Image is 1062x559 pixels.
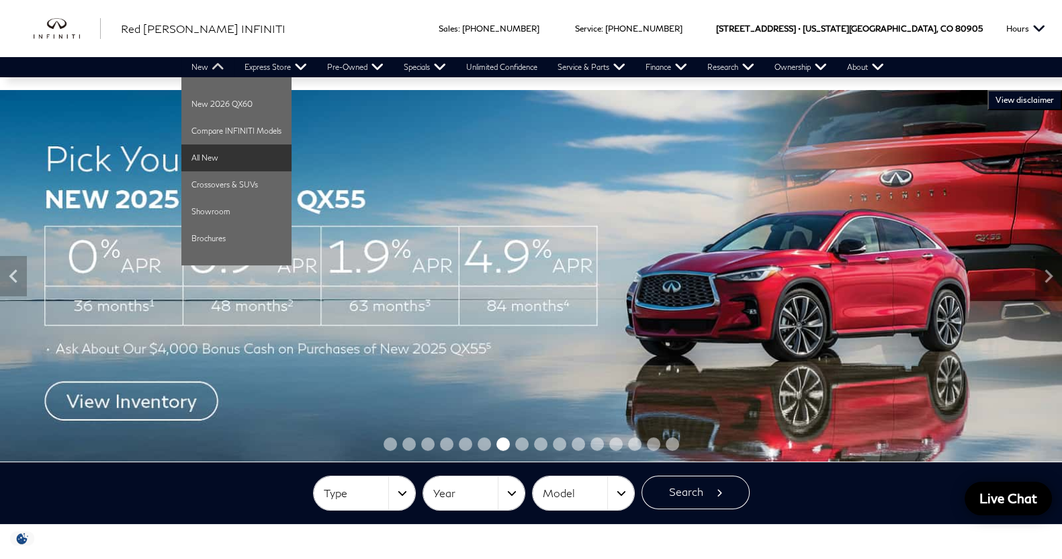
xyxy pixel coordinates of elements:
span: Go to slide 16 [666,437,679,451]
span: Go to slide 9 [534,437,547,451]
a: Specials [394,57,456,77]
span: Go to slide 13 [609,437,623,451]
span: Year [433,482,498,505]
section: Click to Open Cookie Consent Modal [7,531,38,546]
a: Red [PERSON_NAME] INFINITI [121,21,285,37]
span: Service [575,24,601,34]
a: Compare INFINITI Models [181,118,292,144]
span: Red [PERSON_NAME] INFINITI [121,22,285,35]
img: INFINITI [34,18,101,40]
span: : [601,24,603,34]
span: Sales [439,24,458,34]
button: Year [423,476,525,510]
a: [STREET_ADDRESS] • [US_STATE][GEOGRAPHIC_DATA], CO 80905 [716,24,983,34]
span: Go to slide 10 [553,437,566,451]
button: VIEW DISCLAIMER [987,90,1062,110]
span: Go to slide 2 [402,437,416,451]
a: About [837,57,894,77]
span: Type [324,482,388,505]
div: Next [1035,256,1062,296]
a: All New [181,144,292,171]
a: Pre-Owned [317,57,394,77]
button: Type [314,476,415,510]
span: Go to slide 8 [515,437,529,451]
span: Go to slide 3 [421,437,435,451]
a: New [181,57,234,77]
span: : [458,24,460,34]
button: Search [641,476,750,509]
a: Express Store [234,57,317,77]
a: infiniti [34,18,101,40]
a: Finance [635,57,697,77]
span: VIEW DISCLAIMER [995,95,1054,105]
span: Go to slide 11 [572,437,585,451]
a: New 2026 QX60 [181,91,292,118]
img: Opt-Out Icon [7,531,38,546]
span: Go to slide 4 [440,437,453,451]
span: Live Chat [973,490,1044,507]
a: Showroom [181,198,292,225]
button: Model [533,476,634,510]
span: Go to slide 12 [590,437,604,451]
a: Brochures [181,225,292,252]
a: Live Chat [965,482,1052,515]
a: Service & Parts [547,57,635,77]
a: Ownership [764,57,837,77]
a: [PHONE_NUMBER] [605,24,682,34]
span: Go to slide 7 [496,437,510,451]
span: Go to slide 15 [647,437,660,451]
a: [PHONE_NUMBER] [462,24,539,34]
span: Model [543,482,607,505]
a: Research [697,57,764,77]
span: Go to slide 1 [384,437,397,451]
nav: Main Navigation [181,57,894,77]
a: Unlimited Confidence [456,57,547,77]
span: Go to slide 5 [459,437,472,451]
span: Go to slide 14 [628,437,641,451]
span: Go to slide 6 [478,437,491,451]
